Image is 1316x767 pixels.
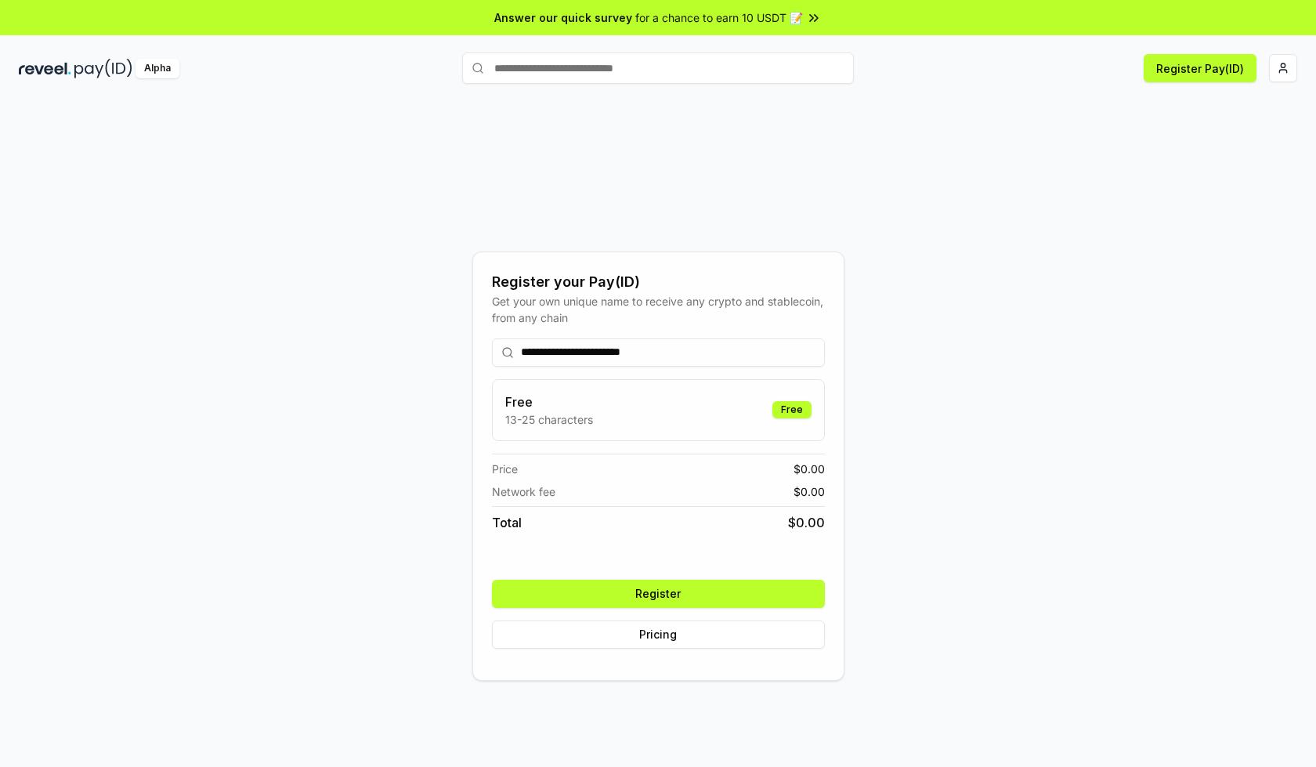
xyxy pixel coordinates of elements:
div: Register your Pay(ID) [492,271,825,293]
span: $ 0.00 [794,461,825,477]
span: Network fee [492,483,555,500]
div: Get your own unique name to receive any crypto and stablecoin, from any chain [492,293,825,326]
div: Free [772,401,812,418]
span: Answer our quick survey [494,9,632,26]
h3: Free [505,393,593,411]
span: Total [492,513,522,532]
span: $ 0.00 [794,483,825,500]
span: $ 0.00 [788,513,825,532]
div: Alpha [136,59,179,78]
img: pay_id [74,59,132,78]
button: Pricing [492,620,825,649]
img: reveel_dark [19,59,71,78]
button: Register [492,580,825,608]
span: for a chance to earn 10 USDT 📝 [635,9,803,26]
p: 13-25 characters [505,411,593,428]
span: Price [492,461,518,477]
button: Register Pay(ID) [1144,54,1256,82]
